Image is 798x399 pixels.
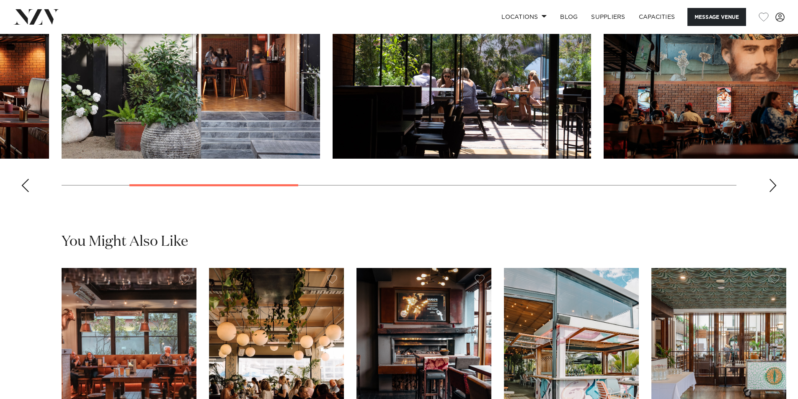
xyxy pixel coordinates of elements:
a: BLOG [553,8,584,26]
button: Message Venue [687,8,746,26]
a: SUPPLIERS [584,8,632,26]
img: nzv-logo.png [13,9,59,24]
a: Capacities [632,8,682,26]
h2: You Might Also Like [62,232,188,251]
a: Locations [495,8,553,26]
